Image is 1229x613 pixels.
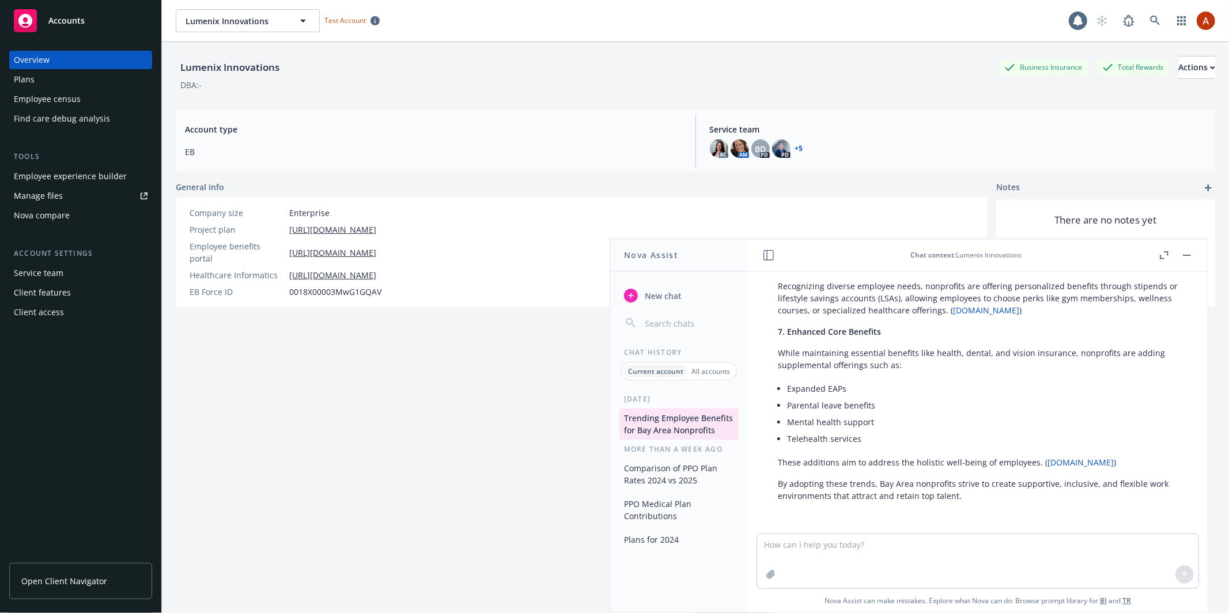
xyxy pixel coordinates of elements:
[289,207,330,219] span: Enterprise
[1055,213,1157,227] span: There are no notes yet
[9,151,152,162] div: Tools
[642,290,682,302] span: New chat
[642,315,734,331] input: Search chats
[176,60,284,75] div: Lumenix Innovations
[9,187,152,205] a: Manage files
[1097,60,1169,74] div: Total Rewards
[731,139,749,158] img: photo
[778,456,1178,468] p: These additions aim to address the holistic well-being of employees. ( )
[624,249,678,261] h1: Nova Assist
[1117,9,1140,32] a: Report a Bug
[9,90,152,108] a: Employee census
[289,286,381,298] span: 0018X00003MwG1GQAV
[185,146,682,158] span: EB
[772,139,791,158] img: photo
[1197,12,1215,30] img: photo
[9,283,152,302] a: Client features
[1170,9,1193,32] a: Switch app
[14,90,81,108] div: Employee census
[1178,56,1215,79] button: Actions
[185,123,682,135] span: Account type
[710,123,1207,135] span: Service team
[14,283,71,302] div: Client features
[9,109,152,128] a: Find care debug analysis
[9,5,152,37] a: Accounts
[1178,56,1215,78] div: Actions
[324,16,366,25] span: Test Account
[953,305,1019,316] a: [DOMAIN_NAME]
[14,303,64,321] div: Client access
[911,250,955,260] span: Chat context
[1091,9,1114,32] a: Start snowing
[21,575,107,587] span: Open Client Navigator
[1144,9,1167,32] a: Search
[14,264,63,282] div: Service team
[619,530,739,549] button: Plans for 2024
[787,380,1178,397] li: Expanded EAPs
[776,250,1157,260] div: : Lumenix Innovations
[610,347,748,357] div: Chat History
[619,285,739,306] button: New chat
[619,459,739,490] button: Comparison of PPO Plan Rates 2024 vs 2025
[14,70,35,89] div: Plans
[778,326,881,337] span: 7. Enhanced Core Benefits
[610,444,748,454] div: More than a week ago
[778,347,1178,371] p: While maintaining essential benefits like health, dental, and vision insurance, nonprofits are ad...
[14,187,63,205] div: Manage files
[9,51,152,69] a: Overview
[710,139,728,158] img: photo
[289,224,376,236] a: [URL][DOMAIN_NAME]
[186,15,285,27] span: Lumenix Innovations
[190,269,285,281] div: Healthcare Informatics
[14,51,50,69] div: Overview
[795,145,803,152] a: +5
[787,397,1178,414] li: Parental leave benefits
[1048,457,1114,468] a: [DOMAIN_NAME]
[9,167,152,186] a: Employee experience builder
[289,269,376,281] a: [URL][DOMAIN_NAME]
[9,70,152,89] a: Plans
[176,181,224,193] span: General info
[48,16,85,25] span: Accounts
[778,478,1178,502] p: By adopting these trends, Bay Area nonprofits strive to create supportive, inclusive, and flexibl...
[190,207,285,219] div: Company size
[190,286,285,298] div: EB Force ID
[996,181,1020,195] span: Notes
[14,206,70,225] div: Nova compare
[289,247,376,259] a: [URL][DOMAIN_NAME]
[787,414,1178,430] li: Mental health support
[752,589,1203,612] span: Nova Assist can make mistakes. Explore what Nova can do: Browse prompt library for and
[755,143,766,155] span: BD
[176,9,320,32] button: Lumenix Innovations
[9,248,152,259] div: Account settings
[320,14,384,27] span: Test Account
[9,264,152,282] a: Service team
[1201,181,1215,195] a: add
[999,60,1088,74] div: Business Insurance
[1100,596,1107,606] a: BI
[9,206,152,225] a: Nova compare
[190,240,285,264] div: Employee benefits portal
[787,430,1178,447] li: Telehealth services
[14,167,127,186] div: Employee experience builder
[9,303,152,321] a: Client access
[1122,596,1131,606] a: TR
[14,109,110,128] div: Find care debug analysis
[778,280,1178,316] p: Recognizing diverse employee needs, nonprofits are offering personalized benefits through stipend...
[190,224,285,236] div: Project plan
[619,408,739,440] button: Trending Employee Benefits for Bay Area Nonprofits
[610,394,748,404] div: [DATE]
[180,79,202,91] div: DBA: -
[691,366,730,376] p: All accounts
[619,494,739,525] button: PPO Medical Plan Contributions
[628,366,683,376] p: Current account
